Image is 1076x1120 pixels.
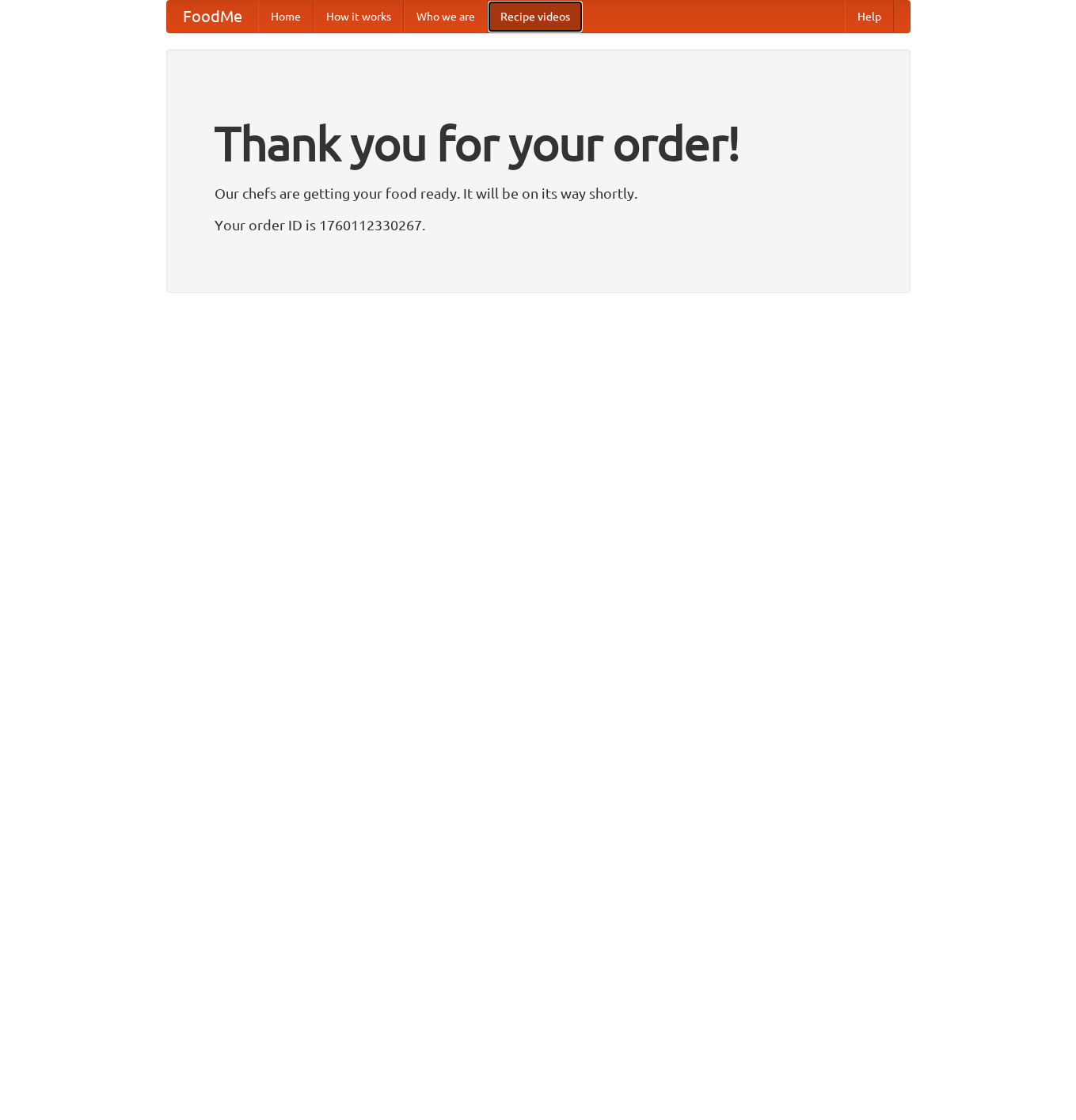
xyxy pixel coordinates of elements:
[314,1,404,32] a: How it works
[215,181,862,205] p: Our chefs are getting your food ready. It will be on its way shortly.
[215,105,862,181] h1: Thank you for your order!
[845,1,894,32] a: Help
[258,1,314,32] a: Home
[167,1,258,32] a: FoodMe
[215,213,862,237] p: Your order ID is 1760112330267.
[404,1,488,32] a: Who we are
[488,1,583,32] a: Recipe videos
